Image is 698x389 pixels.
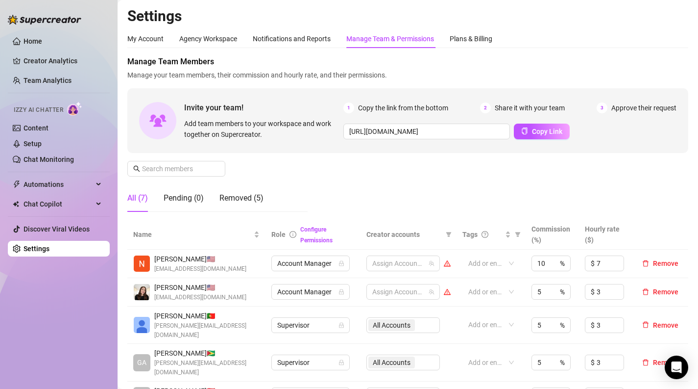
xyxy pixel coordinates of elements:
div: Removed (5) [219,192,264,204]
span: 2 [480,103,491,113]
span: Remove [653,359,678,366]
span: lock [338,260,344,266]
h2: Settings [127,7,688,26]
th: Name [127,220,265,250]
span: Account Manager [277,285,344,299]
th: Commission (%) [526,220,579,250]
button: Remove [638,258,682,269]
div: All (7) [127,192,148,204]
span: Supervisor [277,355,344,370]
a: Settings [24,245,49,253]
span: delete [642,321,649,328]
span: lock [338,289,344,295]
span: [PERSON_NAME][EMAIL_ADDRESS][DOMAIN_NAME] [154,359,260,377]
span: filter [513,227,523,242]
div: Pending (0) [164,192,204,204]
span: Account Manager [277,256,344,271]
span: Tags [462,229,478,240]
div: Notifications and Reports [253,33,331,44]
button: Remove [638,319,682,331]
span: Remove [653,259,678,267]
span: Copy the link from the bottom [358,103,448,113]
span: 1 [343,103,354,113]
span: search [133,165,140,172]
span: Manage Team Members [127,56,688,68]
span: GA [137,357,146,368]
span: Manage your team members, their commission and hourly rate, and their permissions. [127,70,688,80]
img: Victoria Josephine [134,284,150,300]
span: Remove [653,321,678,329]
a: Setup [24,140,42,148]
span: filter [515,232,521,237]
div: Plans & Billing [450,33,492,44]
img: Nir B [134,256,150,272]
button: Remove [638,286,682,298]
span: Copy Link [532,128,562,135]
span: [PERSON_NAME] 🇵🇹 [154,311,260,321]
a: Home [24,37,42,45]
span: team [429,260,434,266]
span: Chat Copilot [24,196,93,212]
span: filter [446,232,452,237]
span: Share it with your team [495,103,565,113]
a: Chat Monitoring [24,156,74,163]
a: Discover Viral Videos [24,225,90,233]
div: Manage Team & Permissions [346,33,434,44]
span: Creator accounts [366,229,442,240]
div: My Account [127,33,164,44]
button: Copy Link [514,124,570,139]
span: [EMAIL_ADDRESS][DOMAIN_NAME] [154,293,246,302]
span: info-circle [289,231,296,238]
span: 3 [597,103,607,113]
span: warning [444,260,451,267]
span: Role [271,231,286,238]
span: warning [444,288,451,295]
span: Izzy AI Chatter [14,105,63,115]
span: Automations [24,177,93,192]
span: question-circle [481,231,488,238]
input: Search members [142,163,212,174]
img: AI Chatter [67,102,82,116]
span: delete [642,359,649,366]
span: Approve their request [611,103,676,113]
span: Name [133,229,252,240]
img: Anastasiia Gunko [134,317,150,333]
span: [PERSON_NAME] 🇬🇾 [154,348,260,359]
a: Team Analytics [24,77,72,84]
span: thunderbolt [13,181,21,188]
a: Configure Permissions [300,226,333,244]
span: Invite your team! [184,102,343,114]
span: delete [642,288,649,295]
span: Supervisor [277,318,344,333]
span: filter [444,227,454,242]
span: team [429,289,434,295]
a: Content [24,124,48,132]
span: [PERSON_NAME] 🇺🇸 [154,282,246,293]
span: [PERSON_NAME] 🇺🇸 [154,254,246,264]
img: Chat Copilot [13,201,19,207]
span: [PERSON_NAME][EMAIL_ADDRESS][DOMAIN_NAME] [154,321,260,340]
span: Add team members to your workspace and work together on Supercreator. [184,118,339,140]
span: Remove [653,288,678,296]
th: Hourly rate ($) [579,220,632,250]
a: Creator Analytics [24,53,102,69]
span: [EMAIL_ADDRESS][DOMAIN_NAME] [154,264,246,274]
span: copy [521,128,528,134]
div: Agency Workspace [179,33,237,44]
span: lock [338,322,344,328]
img: logo-BBDzfeDw.svg [8,15,81,25]
div: Open Intercom Messenger [665,356,688,379]
span: lock [338,360,344,365]
button: Remove [638,357,682,368]
span: delete [642,260,649,267]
